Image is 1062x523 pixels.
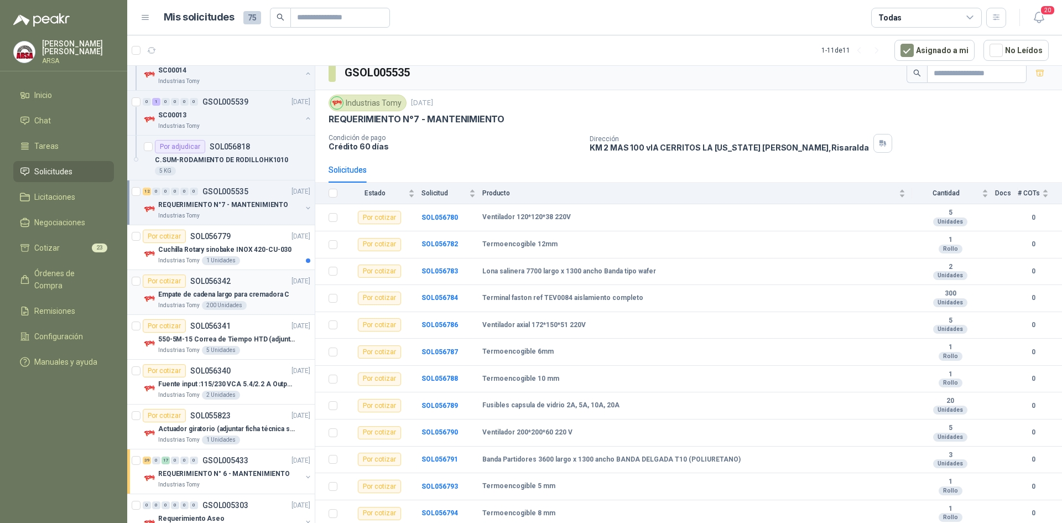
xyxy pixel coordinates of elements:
p: GSOL005303 [202,501,248,509]
b: 0 [1018,481,1049,492]
b: Ventilador 120*120*38 220V [482,213,571,222]
a: Por cotizarSOL056779[DATE] Company LogoCuchilla Rotary sinobake INOX 420-CU-030Industrias Tomy1 U... [127,225,315,270]
b: SOL056790 [421,428,458,436]
p: Condición de pago [329,134,581,142]
p: [DATE] [291,231,310,242]
p: Industrias Tomy [158,436,200,444]
a: Órdenes de Compra [13,263,114,296]
a: Configuración [13,326,114,347]
div: 0 [180,501,189,509]
p: REQUERIMIENTO N°7 - MANTENIMIENTO [329,113,504,125]
div: Por adjudicar [155,140,205,153]
p: [DATE] [291,455,310,466]
div: 0 [143,501,151,509]
a: SOL056788 [421,375,458,382]
b: 1 [912,236,988,245]
th: Solicitud [421,183,482,204]
b: Terminal faston ref TEV0084 aislamiento completo [482,294,643,303]
div: Por cotizar [358,453,401,466]
p: Industrias Tomy [158,256,200,265]
b: 1 [912,343,988,352]
img: Company Logo [143,247,156,261]
th: Docs [995,183,1018,204]
img: Company Logo [143,472,156,485]
div: 0 [171,188,179,195]
div: Rollo [939,486,962,495]
a: Por cotizarSOL055823[DATE] Company LogoActuador giratorio (adjuntar ficha técnica si es diferente... [127,405,315,449]
a: Por cotizarSOL056340[DATE] Company LogoFuente input :115/230 VCA 5.4/2.2 A Output: 24 VDC 10 A 47... [127,360,315,405]
div: Por cotizar [358,238,401,251]
a: 39 0 17 0 0 0 GSOL005433[DATE] Company LogoREQUERIMIENTO N° 6 - MANTENIMIENTOIndustrias Tomy [143,454,313,489]
b: Fusibles capsula de vidrio 2A, 5A, 10A, 20A [482,401,619,410]
b: 0 [1018,239,1049,250]
div: Rollo [939,379,962,387]
a: Por cotizarSOL056341[DATE] Company Logo550-5M-15 Correa de Tiempo HTD (adjuntar ficha y /o imagen... [127,315,315,360]
div: 1 - 11 de 11 [821,42,886,59]
img: Company Logo [143,382,156,395]
b: 1 [912,505,988,514]
img: Company Logo [143,427,156,440]
img: Logo peakr [13,13,70,27]
a: Manuales y ayuda [13,351,114,372]
img: Company Logo [143,68,156,81]
div: 5 KG [155,167,176,175]
div: Por cotizar [143,230,186,243]
div: Por cotizar [358,318,401,332]
b: 0 [1018,427,1049,438]
div: Por cotizar [143,275,186,288]
div: 0 [152,457,160,464]
p: [DATE] [291,187,310,197]
p: GSOL005539 [202,98,248,106]
div: 0 [143,98,151,106]
b: Termoencogible 6mm [482,348,554,356]
div: 0 [171,501,179,509]
a: Por adjudicarSOL056818C.SUM-RODAMIENTO DE RODILLOHK10105 KG [127,136,315,180]
p: [PERSON_NAME] [PERSON_NAME] [42,40,114,55]
p: KM 2 MAS 100 vIA CERRITOS LA [US_STATE] [PERSON_NAME] , Risaralda [590,143,869,152]
div: Unidades [933,459,967,468]
div: 39 [143,457,151,464]
span: Licitaciones [34,191,75,203]
b: 0 [1018,347,1049,358]
th: Producto [482,183,912,204]
p: Industrias Tomy [158,480,200,489]
div: Por cotizar [358,265,401,278]
p: SOL056341 [190,322,231,330]
span: Cotizar [34,242,60,254]
a: 0 1 0 0 0 0 GSOL005539[DATE] Company LogoSC00013Industrias Tomy [143,95,313,131]
a: Chat [13,110,114,131]
b: SOL056793 [421,483,458,490]
a: 12 0 0 0 0 0 GSOL005535[DATE] Company LogoREQUERIMIENTO N°7 - MANTENIMIENTOIndustrias Tomy [143,185,313,220]
div: Por cotizar [358,426,401,439]
div: 0 [152,501,160,509]
a: SOL056786 [421,321,458,329]
span: search [277,13,284,21]
p: Industrias Tomy [158,77,200,86]
a: Cotizar23 [13,237,114,258]
th: Cantidad [912,183,995,204]
p: SOL056779 [190,232,231,240]
b: Ventilador 200*200*60 220 V [482,428,572,437]
p: SC00014 [158,65,186,76]
a: SOL056794 [421,509,458,517]
div: Por cotizar [358,399,401,412]
img: Company Logo [143,337,156,350]
div: Rollo [939,245,962,253]
a: SOL056783 [421,267,458,275]
div: Por cotizar [358,211,401,224]
b: 0 [1018,508,1049,519]
span: 75 [243,11,261,24]
div: 200 Unidades [202,301,247,310]
span: Inicio [34,89,52,101]
b: 0 [1018,213,1049,223]
div: 1 Unidades [202,436,240,444]
b: 0 [1018,266,1049,277]
div: Por cotizar [358,372,401,386]
p: C.SUM-RODAMIENTO DE RODILLOHK1010 [155,155,288,165]
div: 17 [162,457,170,464]
b: 5 [912,209,988,218]
p: [DATE] [291,500,310,511]
div: Rollo [939,352,962,361]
